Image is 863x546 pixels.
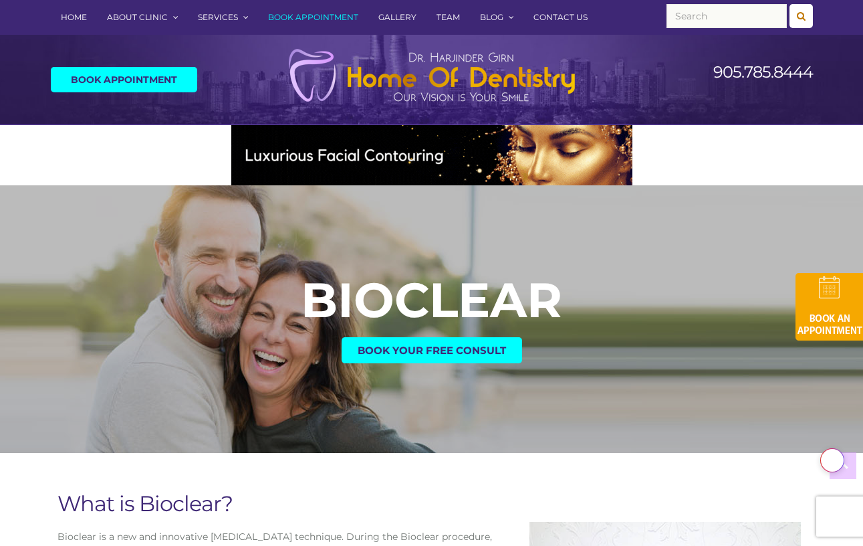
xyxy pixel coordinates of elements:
a: Book Appointment [51,67,197,92]
a: Book Your Free Consult [342,337,522,363]
img: Home of Dentistry [281,48,582,103]
img: book-an-appointment-hod-gld.png [795,273,863,341]
p: BIOCLEAR [7,276,856,324]
input: Search [666,4,787,28]
span: Book Your Free Consult [358,345,506,355]
a: 905.785.8444 [713,62,813,82]
h1: What is Bioclear? [57,493,517,515]
img: Medspa-Banner-Virtual-Consultation-2-1.gif [231,125,632,185]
